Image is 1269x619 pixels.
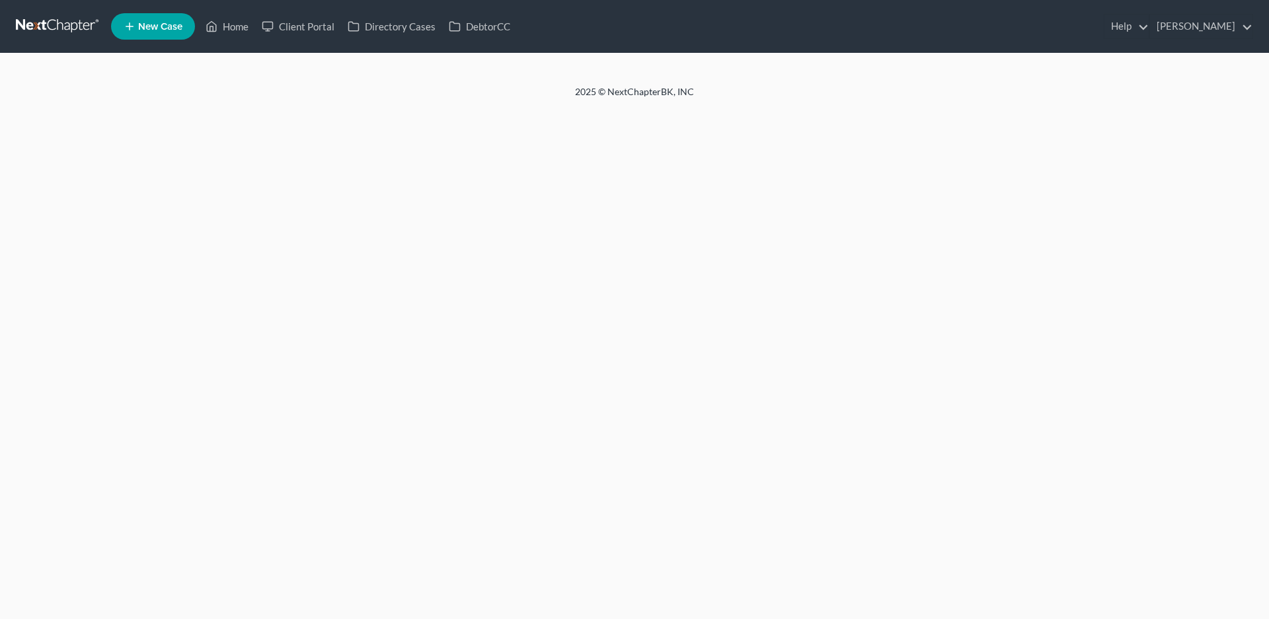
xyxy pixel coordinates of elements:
[111,13,195,40] new-legal-case-button: New Case
[258,85,1011,109] div: 2025 © NextChapterBK, INC
[341,15,442,38] a: Directory Cases
[255,15,341,38] a: Client Portal
[199,15,255,38] a: Home
[1104,15,1149,38] a: Help
[1150,15,1252,38] a: [PERSON_NAME]
[442,15,517,38] a: DebtorCC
